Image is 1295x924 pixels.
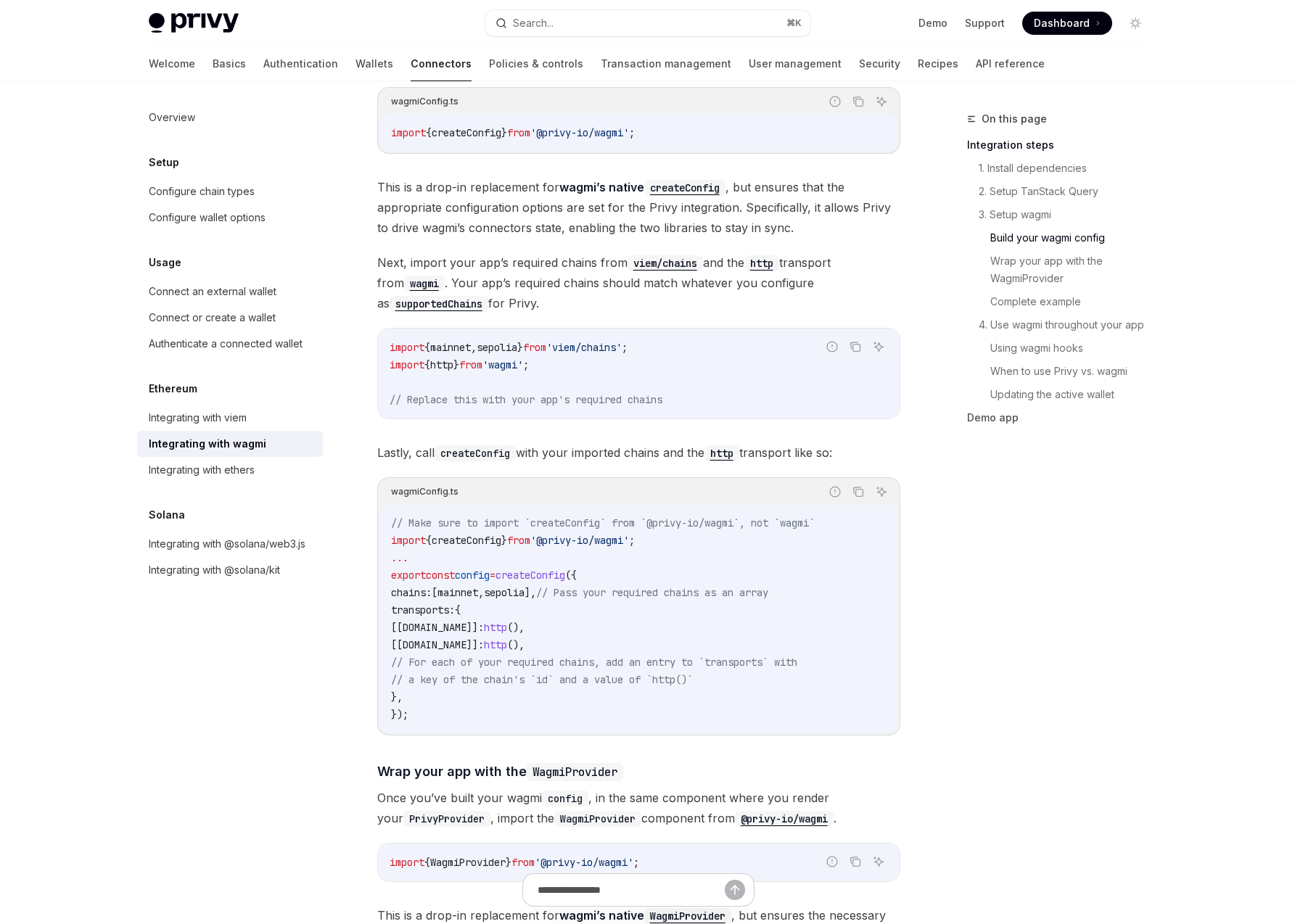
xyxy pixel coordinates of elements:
[559,180,725,194] a: wagmi’s nativecreateConfig
[391,482,459,501] div: wagmiConfig.ts
[990,249,1159,290] a: Wrap your app with the WagmiProvider
[644,180,725,196] code: createConfig
[507,621,525,634] span: (),
[990,360,1159,383] a: When to use Privy vs. wagmi
[872,92,891,111] button: Ask AI
[432,534,501,547] span: createConfig
[453,358,459,371] span: }
[735,811,834,825] a: @privy-io/wagmi
[137,557,323,583] a: Integrating with @solana/kit
[391,603,455,616] span: transports:
[967,406,1159,429] a: Demo app
[507,638,525,651] span: (),
[725,880,745,900] button: Send message
[149,209,266,226] div: Configure wallet options
[391,586,432,599] span: chains:
[507,534,530,547] span: from
[149,506,185,524] h5: Solana
[979,203,1159,226] a: 3. Setup wagmi
[744,255,779,271] code: http
[513,15,554,32] div: Search...
[527,763,623,781] code: WagmiProvider
[391,126,426,139] span: import
[826,92,844,111] button: Report incorrect code
[629,534,635,547] span: ;
[149,409,247,426] div: Integrating with viem
[546,341,622,354] span: 'viem/chains'
[411,46,472,81] a: Connectors
[823,337,842,356] button: Report incorrect code
[377,788,900,828] span: Once you’ve built your wagmi , in the same component where you render your , import the component...
[530,126,629,139] span: '@privy-io/wagmi'
[979,180,1159,203] a: 2. Setup TanStack Query
[137,305,323,331] a: Connect or create a wallet
[849,482,868,501] button: Copy the contents from the code block
[426,534,432,547] span: {
[490,569,496,582] span: =
[918,16,947,30] a: Demo
[437,586,478,599] span: mainnet
[565,569,577,582] span: ({
[432,586,437,599] span: [
[391,638,484,651] span: [[DOMAIN_NAME]]:
[403,811,490,827] code: PrivyProvider
[744,255,779,270] a: http
[477,341,517,354] span: sepolia
[517,341,523,354] span: }
[391,673,693,686] span: // a key of the chain's `id` and a value of `http()`
[391,534,426,547] span: import
[137,331,323,357] a: Authenticate a connected wallet
[390,358,424,371] span: import
[484,638,507,651] span: http
[263,46,338,81] a: Authentication
[424,856,430,869] span: {
[355,46,393,81] a: Wallets
[482,358,523,371] span: 'wagmi'
[846,337,865,356] button: Copy the contents from the code block
[390,856,424,869] span: import
[377,762,623,781] span: Wrap your app with the
[149,435,266,453] div: Integrating with wagmi
[390,296,488,312] code: supportedChains
[149,283,276,300] div: Connect an external wallet
[137,405,323,431] a: Integrating with viem
[430,358,453,371] span: http
[990,290,1159,313] a: Complete example
[391,621,484,634] span: [[DOMAIN_NAME]]:
[149,183,255,200] div: Configure chain types
[391,656,797,669] span: // For each of your required chains, add an entry to `transports` with
[455,603,461,616] span: {
[823,852,842,871] button: Report incorrect code
[536,586,768,599] span: // Pass your required chains as an array
[149,109,195,126] div: Overview
[965,16,1005,30] a: Support
[149,535,305,553] div: Integrating with @solana/web3.js
[137,431,323,457] a: Integrating with wagmi
[489,46,583,81] a: Policies & controls
[390,296,488,310] a: supportedChains
[501,534,507,547] span: }
[530,534,629,547] span: '@privy-io/wagmi'
[749,46,842,81] a: User management
[484,621,507,634] span: http
[391,708,408,721] span: });
[149,380,197,397] h5: Ethereum
[523,358,529,371] span: ;
[377,177,900,238] span: This is a drop-in replacement for , but ensures that the appropriate configuration options are se...
[735,811,834,827] code: @privy-io/wagmi
[432,126,501,139] span: createConfig
[859,46,900,81] a: Security
[404,276,445,290] a: wagmi
[826,482,844,501] button: Report incorrect code
[435,445,516,461] code: createConfig
[390,341,424,354] span: import
[979,157,1159,180] a: 1. Install dependencies
[149,46,195,81] a: Welcome
[496,569,565,582] span: createConfig
[137,205,323,231] a: Configure wallet options
[1022,12,1112,35] a: Dashboard
[704,445,739,461] code: http
[137,279,323,305] a: Connect an external wallet
[478,586,484,599] span: ,
[430,856,506,869] span: WagmiProvider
